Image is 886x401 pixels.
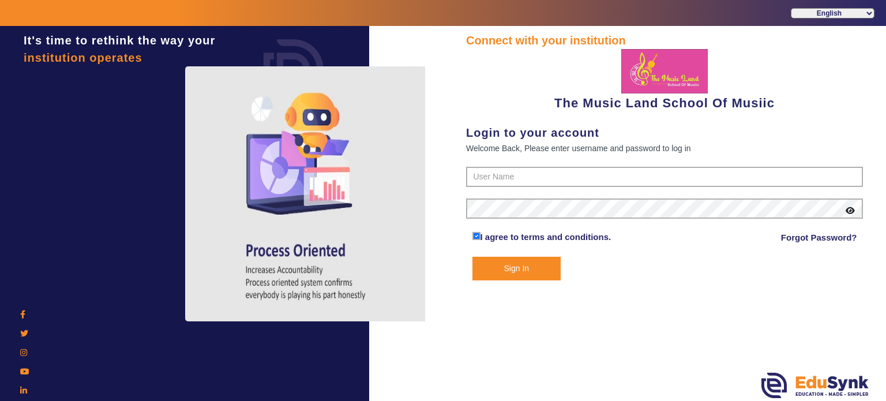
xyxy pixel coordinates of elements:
span: It's time to rethink the way your [24,34,215,47]
img: 66ee92b6-6203-4ce7-aa40-047859531a4a [621,49,708,93]
a: Forgot Password? [781,231,857,245]
div: Login to your account [466,124,863,141]
button: Sign In [472,257,561,280]
input: User Name [466,167,863,188]
div: Connect with your institution [466,32,863,49]
a: I agree to terms and conditions. [480,232,611,242]
img: edusynk.png [761,373,869,398]
img: login4.png [185,66,427,321]
div: Welcome Back, Please enter username and password to log in [466,141,863,155]
span: institution operates [24,51,142,64]
img: login.png [250,26,337,113]
div: The Music Land School Of Musiic [466,49,863,113]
